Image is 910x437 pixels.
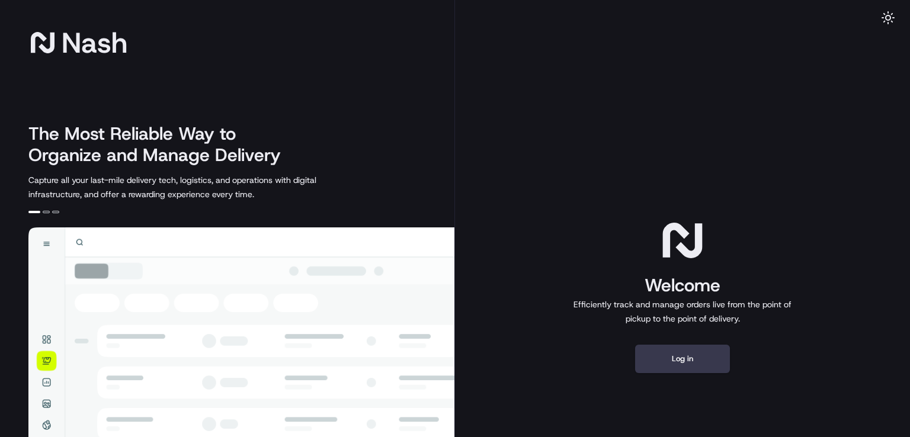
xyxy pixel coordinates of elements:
[569,274,796,297] h1: Welcome
[62,31,127,54] span: Nash
[569,297,796,326] p: Efficiently track and manage orders live from the point of pickup to the point of delivery.
[635,345,730,373] button: Log in
[28,173,370,201] p: Capture all your last-mile delivery tech, logistics, and operations with digital infrastructure, ...
[28,123,294,166] h2: The Most Reliable Way to Organize and Manage Delivery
